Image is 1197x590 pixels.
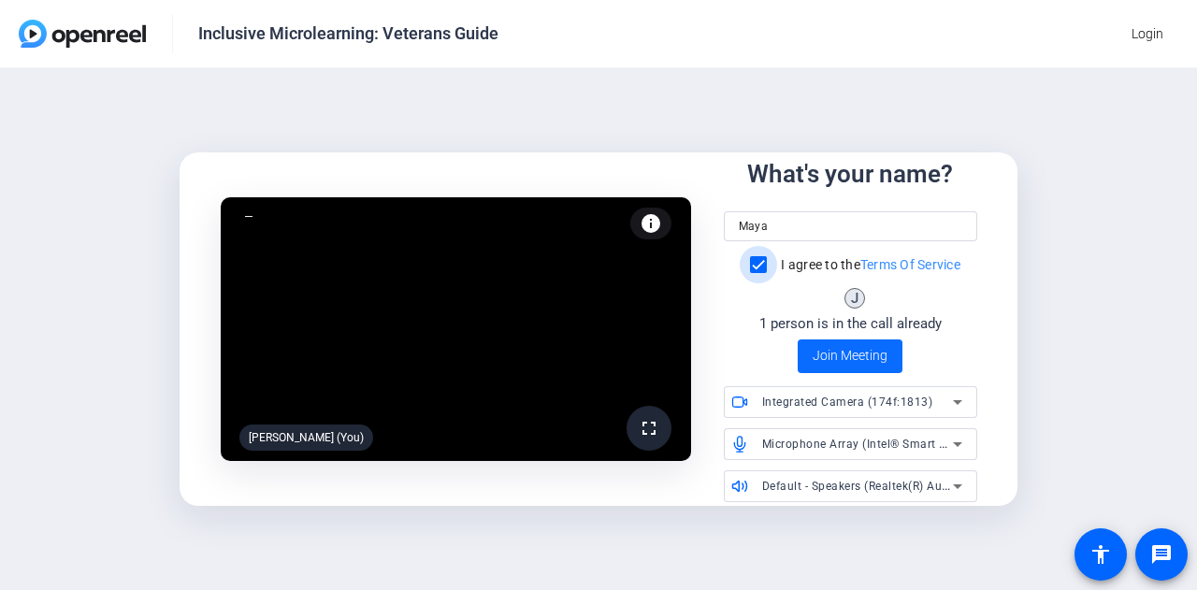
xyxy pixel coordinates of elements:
mat-icon: fullscreen [638,417,660,439]
span: Login [1132,24,1163,44]
mat-icon: message [1150,543,1173,566]
a: Terms Of Service [860,257,960,272]
mat-icon: info [640,212,662,235]
span: Integrated Camera (174f:1813) [762,396,933,409]
div: [PERSON_NAME] (You) [239,425,373,451]
span: Microphone Array (Intel® Smart Sound Technology for Digital Microphones) [762,436,1176,451]
span: Default - Speakers (Realtek(R) Audio) [762,478,964,493]
div: What's your name? [747,156,953,193]
span: Join Meeting [813,346,887,366]
mat-icon: accessibility [1089,543,1112,566]
label: I agree to the [777,255,960,274]
button: Login [1117,17,1178,50]
div: Inclusive Microlearning: Veterans Guide [198,22,498,45]
input: Your name [739,215,962,237]
img: OpenReel logo [19,20,146,48]
button: Join Meeting [798,339,902,373]
div: J [844,288,865,309]
div: 1 person is in the call already [759,313,942,335]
